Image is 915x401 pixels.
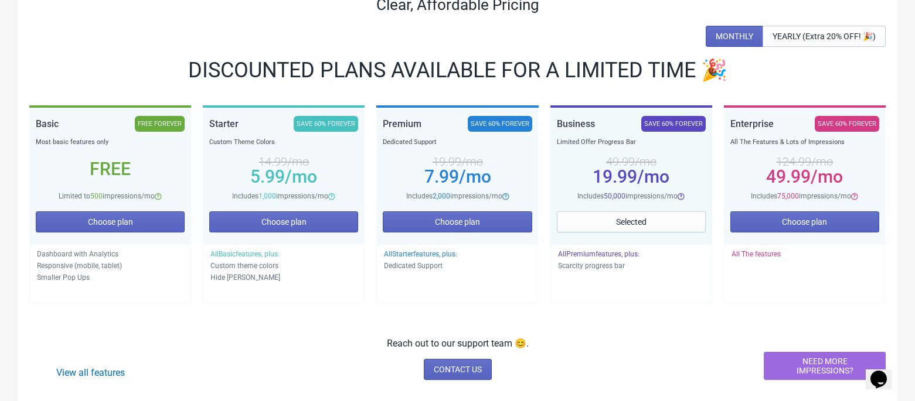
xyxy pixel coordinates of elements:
[384,260,530,272] p: Dedicated Support
[36,190,185,202] div: Limited to impressions/mo
[209,136,358,148] div: Custom Theme Colors
[558,260,705,272] p: Scarcity progress bar
[706,26,763,47] button: MONTHLY
[604,192,625,200] span: 50,000
[730,172,879,181] div: 49.99
[433,192,450,200] span: 2,000
[210,250,280,258] span: All Basic features, plus:
[434,365,482,374] span: CONTACT US
[764,352,886,380] button: NEED MORE IMPRESSIONS?
[210,260,357,272] p: Custom theme colors
[37,272,183,283] p: Smaller Pop Ups
[209,116,239,132] div: Starter
[56,367,125,378] a: View all features
[732,250,781,258] span: All The features
[811,166,843,187] span: /mo
[406,192,502,200] span: Includes impressions/mo
[209,211,358,232] button: Choose plan
[90,192,103,200] span: 500
[577,192,678,200] span: Includes impressions/mo
[261,217,307,227] span: Choose plan
[37,248,183,260] p: Dashboard with Analytics
[751,192,851,200] span: Includes impressions/mo
[782,217,827,227] span: Choose plan
[285,166,317,187] span: /mo
[36,211,185,232] button: Choose plan
[383,136,532,148] div: Dedicated Support
[383,157,532,166] div: 19.99 /mo
[424,359,492,380] a: CONTACT US
[383,211,532,232] button: Choose plan
[135,116,185,132] div: FREE FOREVER
[383,116,421,132] div: Premium
[637,166,669,187] span: /mo
[641,116,706,132] div: SAVE 60% FOREVER
[616,217,647,227] span: Selected
[558,250,640,258] span: All Premium features, plus:
[773,32,876,41] span: YEARLY (Extra 20% OFF! 🎉)
[36,136,185,148] div: Most basic features only
[29,61,886,80] div: DISCOUNTED PLANS AVAILABLE FOR A LIMITED TIME 🎉
[36,164,185,174] div: Free
[716,32,753,41] span: MONTHLY
[557,136,706,148] div: Limited Offer Progress Bar
[730,136,879,148] div: All The Features & Lots of Impressions
[384,250,457,258] span: All Starter features, plus:
[557,116,595,132] div: Business
[468,116,532,132] div: SAVE 60% FOREVER
[294,116,358,132] div: SAVE 60% FOREVER
[88,217,133,227] span: Choose plan
[730,157,879,166] div: 124.99 /mo
[730,116,774,132] div: Enterprise
[763,26,886,47] button: YEARLY (Extra 20% OFF! 🎉)
[258,192,276,200] span: 1,000
[866,354,903,389] iframe: chat widget
[387,337,529,351] p: Reach out to our support team 😊.
[210,272,357,283] p: Hide [PERSON_NAME]
[209,157,358,166] div: 14.99 /mo
[557,157,706,166] div: 49.99 /mo
[777,192,799,200] span: 75,000
[37,260,183,272] p: Responsive (mobile, tablet)
[730,211,879,232] button: Choose plan
[209,172,358,181] div: 5.99
[557,211,706,232] button: Selected
[435,217,480,227] span: Choose plan
[36,116,59,132] div: Basic
[557,172,706,181] div: 19.99
[774,357,876,375] span: NEED MORE IMPRESSIONS?
[232,192,328,200] span: Includes impressions/mo
[459,166,491,187] span: /mo
[815,116,879,132] div: SAVE 60% FOREVER
[383,172,532,181] div: 7.99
